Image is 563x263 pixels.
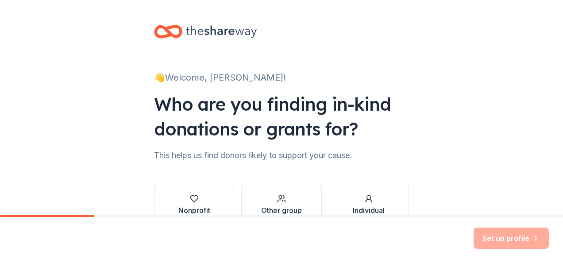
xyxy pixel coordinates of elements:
[353,205,385,216] div: Individual
[154,92,409,141] div: Who are you finding in-kind donations or grants for?
[178,205,210,216] div: Nonprofit
[329,184,409,226] button: Individual
[154,148,409,162] div: This helps us find donors likely to support your cause.
[154,70,409,85] div: 👋 Welcome, [PERSON_NAME]!
[154,184,234,226] button: Nonprofit
[241,184,321,226] button: Other group
[261,205,302,216] div: Other group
